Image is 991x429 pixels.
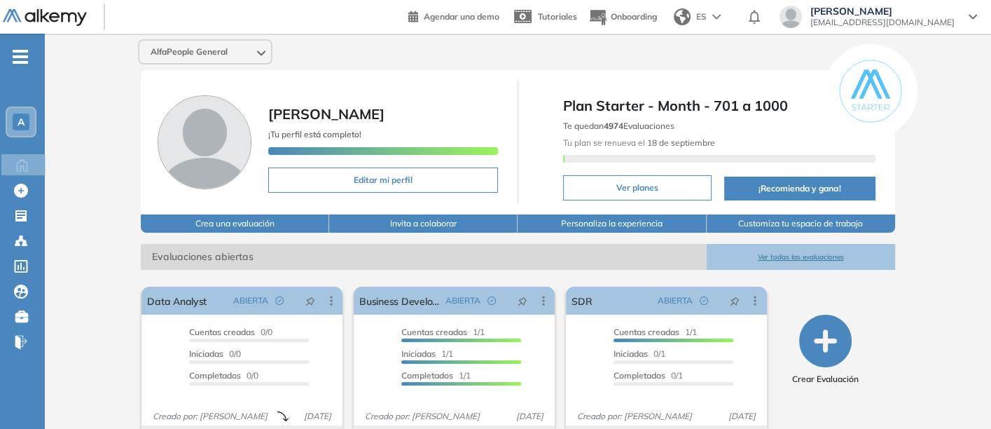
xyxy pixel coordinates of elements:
span: Iniciadas [189,348,223,359]
button: pushpin [719,290,750,312]
span: Creado por: [PERSON_NAME] [571,410,698,423]
span: pushpin [305,295,315,306]
span: 0/0 [189,370,258,381]
span: Cuentas creadas [401,327,467,337]
span: check-circle [700,297,708,305]
a: Business Development Specialist [359,287,440,315]
img: Foto de perfil [158,95,251,189]
span: check-circle [275,297,284,305]
i: - [13,55,28,58]
a: Data Analyst [147,287,207,315]
span: 1/1 [401,370,471,381]
b: 18 de septiembre [645,137,715,148]
span: [PERSON_NAME] [810,6,955,17]
span: Onboarding [611,11,657,22]
button: Crear Evaluación [792,315,859,386]
span: check-circle [487,297,496,305]
span: pushpin [730,295,740,306]
span: Iniciadas [401,348,436,359]
span: 0/0 [189,348,241,359]
span: 1/1 [401,327,485,337]
span: 1/1 [401,348,453,359]
span: ABIERTA [233,294,268,307]
span: Tutoriales [538,11,577,22]
span: Evaluaciones abiertas [141,244,706,270]
button: pushpin [295,290,326,312]
span: A [18,116,25,128]
span: AlfaPeople General [151,46,228,57]
span: Cuentas creadas [189,327,255,337]
span: 1/1 [614,327,697,337]
img: world [674,8,691,25]
span: Crear Evaluación [792,373,859,386]
span: [EMAIL_ADDRESS][DOMAIN_NAME] [810,17,955,28]
span: Te quedan Evaluaciones [563,121,674,131]
a: SDR [571,287,592,315]
a: Agendar una demo [408,7,499,24]
span: ¡Tu perfil está completo! [268,129,361,139]
span: Completados [401,370,453,381]
span: 0/1 [614,370,683,381]
span: Tu plan se renueva el [563,137,715,148]
button: Invita a colaborar [329,214,518,233]
span: ABIERTA [445,294,480,307]
span: Creado por: [PERSON_NAME] [147,410,273,423]
img: arrow [712,14,721,20]
img: Logo [3,9,87,27]
span: [PERSON_NAME] [268,105,384,123]
button: Onboarding [588,2,657,32]
button: Editar mi perfil [268,168,498,193]
button: pushpin [507,290,538,312]
span: Completados [614,370,665,381]
span: 0/0 [189,327,272,337]
span: Iniciadas [614,348,648,359]
button: Ver todas las evaluaciones [707,244,895,270]
span: ES [696,11,707,23]
span: pushpin [518,295,527,306]
button: ¡Recomienda y gana! [724,177,875,200]
span: [DATE] [298,410,337,423]
b: 4974 [604,121,623,131]
span: Creado por: [PERSON_NAME] [359,410,485,423]
button: Personaliza la experiencia [518,214,706,233]
span: [DATE] [511,410,549,423]
span: [DATE] [723,410,761,423]
button: Crea una evaluación [141,214,329,233]
span: 0/1 [614,348,665,359]
span: Agendar una demo [424,11,499,22]
span: Completados [189,370,241,381]
span: Plan Starter - Month - 701 a 1000 [563,95,875,116]
button: Customiza tu espacio de trabajo [707,214,895,233]
span: ABIERTA [658,294,693,307]
span: Cuentas creadas [614,327,679,337]
button: Ver planes [563,175,712,200]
